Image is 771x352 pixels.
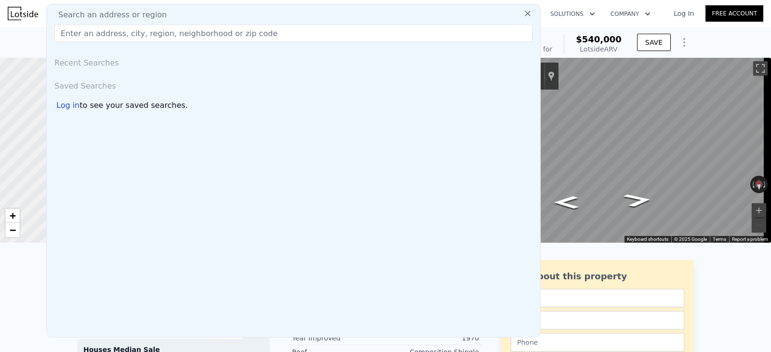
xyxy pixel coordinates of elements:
a: Zoom in [5,209,20,223]
span: − [10,224,16,236]
div: Saved Searches [51,73,536,96]
img: Lotside [8,7,38,20]
span: © 2025 Google [674,236,707,242]
button: Keyboard shortcuts [627,236,668,243]
span: Search an address or region [51,9,167,21]
div: Ask about this property [511,270,684,283]
a: Show location on map [548,71,555,81]
button: Show Options [675,33,694,52]
div: 1970 [385,333,479,343]
button: Zoom in [752,203,766,218]
button: Rotate clockwise [763,176,768,193]
button: Solutions [543,5,603,23]
div: Lotside ARV [576,44,622,54]
input: Phone [511,333,684,352]
div: Log in [56,100,80,111]
span: + [10,209,16,222]
input: Email [511,311,684,329]
path: Go West, Avery Ave [544,193,588,212]
div: Year Improved [292,333,385,343]
button: Reset the view [755,176,763,193]
span: to see your saved searches. [80,100,187,111]
a: Report a problem [732,236,768,242]
path: Go East, Avery Ave [611,190,665,210]
a: Log In [662,9,705,18]
button: SAVE [637,34,671,51]
a: Free Account [705,5,763,22]
button: Zoom out [752,218,766,233]
a: Terms [713,236,726,242]
div: Recent Searches [51,50,536,73]
button: Rotate counterclockwise [750,176,756,193]
input: Enter an address, city, region, neighborhood or zip code [54,25,532,42]
a: Zoom out [5,223,20,237]
button: Company [603,5,658,23]
div: Street View [441,58,771,243]
input: Name [511,289,684,307]
button: Toggle fullscreen view [753,61,768,76]
div: Map [441,58,771,243]
span: $540,000 [576,34,622,44]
